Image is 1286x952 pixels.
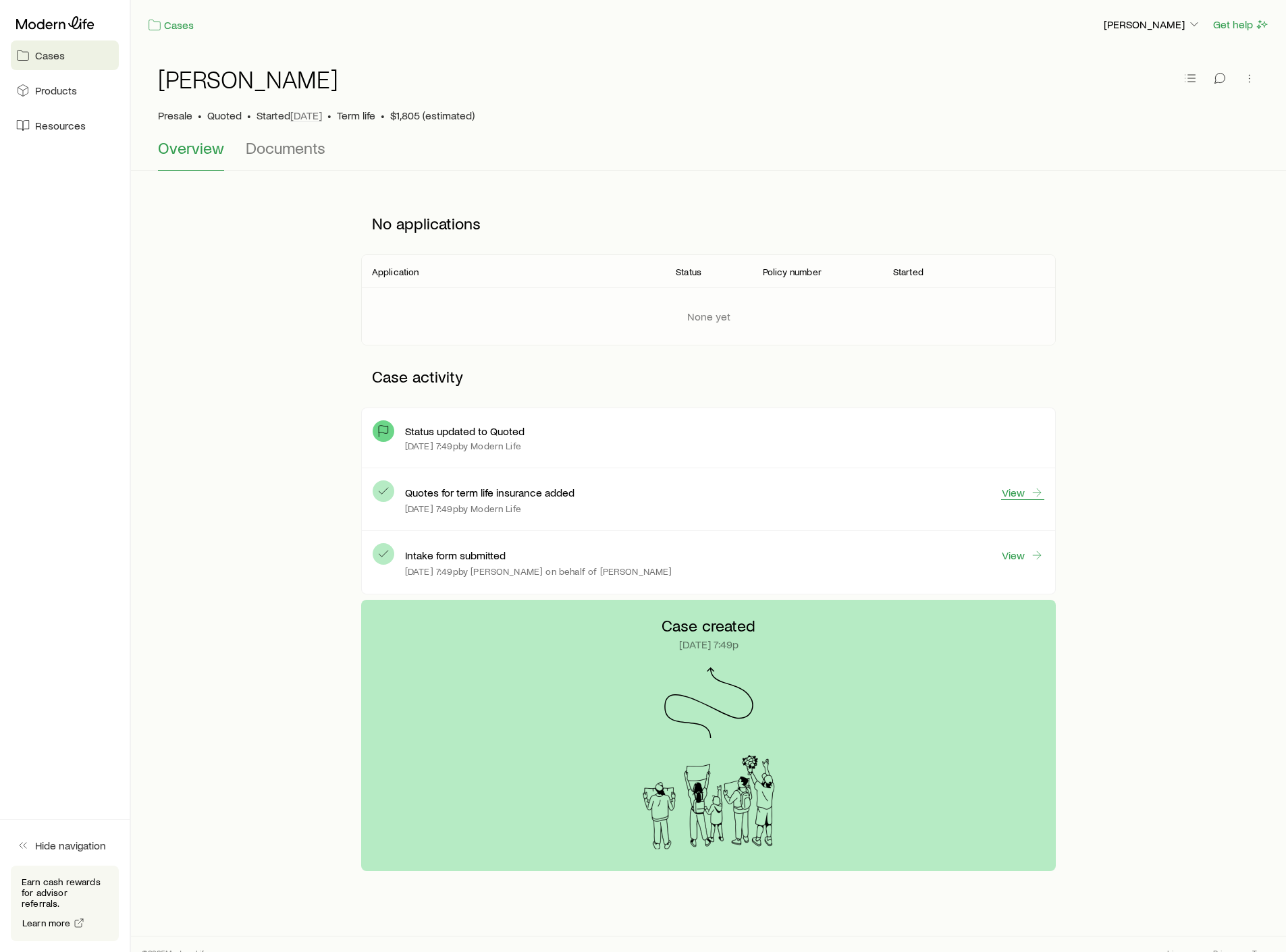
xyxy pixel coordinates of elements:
a: View [1001,485,1044,500]
span: Overview [158,138,224,157]
div: Case details tabs [158,138,1259,171]
span: Term life [337,109,375,122]
button: [PERSON_NAME] [1103,17,1202,33]
span: Quoted [207,109,242,122]
p: No applications [361,203,1056,244]
p: Started [893,267,923,277]
a: Resources [11,111,119,140]
button: Hide navigation [11,831,119,860]
img: Arrival Signs [630,755,787,849]
p: Status [676,267,701,277]
p: Presale [158,109,192,122]
span: Cases [35,49,65,62]
p: Status updated to Quoted [405,424,525,438]
span: • [198,109,202,122]
button: Get help [1212,17,1270,32]
p: Intake form submitted [405,549,506,562]
p: Quotes for term life insurance added [405,486,574,499]
p: Case created [662,616,755,635]
span: Documents [246,138,325,157]
span: Hide navigation [35,839,106,852]
p: [PERSON_NAME] [1104,18,1201,31]
span: Learn more [22,918,71,928]
div: Earn cash rewards for advisor referrals.Learn more [11,866,119,941]
a: View [1001,548,1044,563]
h1: [PERSON_NAME] [158,65,338,92]
span: • [381,109,385,122]
span: $1,805 (estimated) [390,109,475,122]
span: [DATE] [290,109,322,122]
p: [DATE] 7:49p by Modern Life [405,441,521,451]
span: • [327,109,331,122]
p: [DATE] 7:49p by [PERSON_NAME] on behalf of [PERSON_NAME] [405,566,672,577]
p: [DATE] 7:49p by Modern Life [405,503,521,514]
p: Application [372,267,419,277]
p: Started [257,109,322,122]
span: • [247,109,251,122]
p: [DATE] 7:49p [679,638,739,651]
p: None yet [687,310,730,323]
a: Cases [147,18,194,33]
p: Policy number [763,267,822,277]
a: Cases [11,40,119,70]
a: Products [11,76,119,105]
span: Resources [35,119,86,132]
span: Products [35,84,77,97]
p: Case activity [361,356,1056,397]
p: Earn cash rewards for advisor referrals. [22,876,108,909]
